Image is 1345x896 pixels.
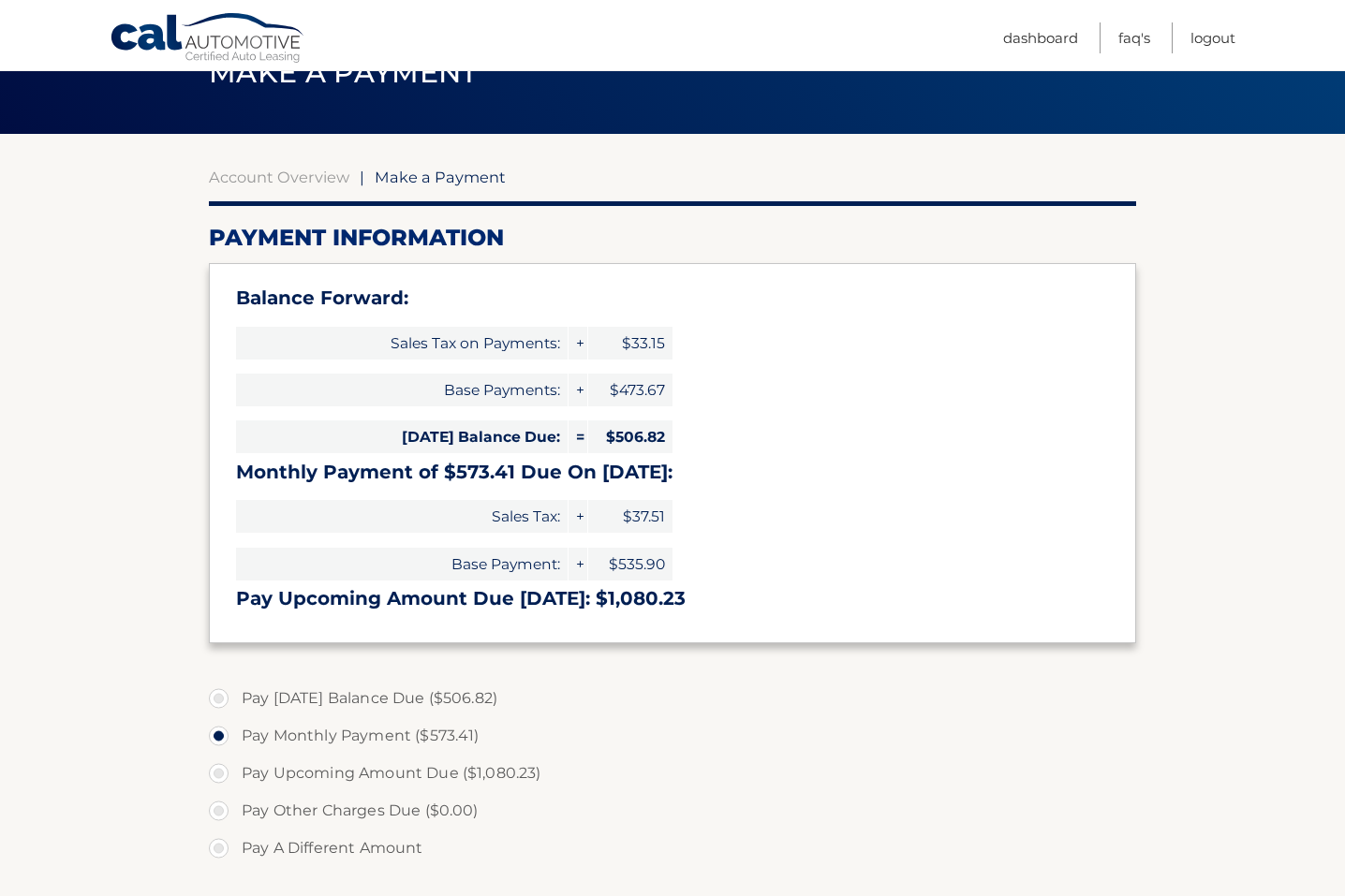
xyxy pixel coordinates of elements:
span: $473.67 [588,374,672,406]
span: Make a Payment [209,55,478,90]
span: Base Payment: [236,548,568,580]
a: Logout [1190,22,1235,53]
a: Cal Automotive [110,12,306,66]
span: + [569,374,587,406]
span: Sales Tax: [236,500,568,533]
span: = [569,420,587,453]
span: $506.82 [588,420,672,453]
span: $33.15 [588,327,672,360]
h3: Pay Upcoming Amount Due [DATE]: $1,080.23 [236,587,1109,610]
span: + [569,500,587,533]
label: Pay A Different Amount [209,830,1136,867]
span: [DATE] Balance Due: [236,420,568,453]
span: $535.90 [588,548,672,580]
span: + [569,327,587,360]
a: FAQ's [1118,22,1150,53]
span: Make a Payment [375,168,506,186]
a: Account Overview [209,168,349,186]
span: + [569,548,587,580]
span: Base Payments: [236,374,568,406]
h3: Balance Forward: [236,286,1109,310]
h3: Monthly Payment of $573.41 Due On [DATE]: [236,461,1109,484]
a: Dashboard [1003,22,1078,53]
label: Pay Monthly Payment ($573.41) [209,717,1136,755]
span: $37.51 [588,500,672,533]
h2: Payment Information [209,224,1136,252]
label: Pay Upcoming Amount Due ($1,080.23) [209,755,1136,792]
label: Pay [DATE] Balance Due ($506.82) [209,680,1136,717]
span: | [360,168,364,186]
span: Sales Tax on Payments: [236,327,568,360]
label: Pay Other Charges Due ($0.00) [209,792,1136,830]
